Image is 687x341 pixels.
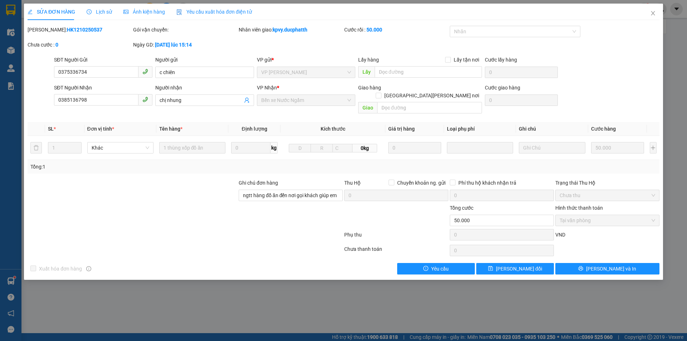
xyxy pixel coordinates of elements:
[242,126,267,132] span: Định lượng
[358,66,375,78] span: Lấy
[142,69,148,74] span: phone
[155,84,254,92] div: Người nhận
[555,263,659,274] button: printer[PERSON_NAME] và In
[239,190,343,201] input: Ghi chú đơn hàng
[591,126,616,132] span: Cước hàng
[239,26,343,34] div: Nhân viên giao:
[358,57,379,63] span: Lấy hàng
[381,92,482,99] span: [GEOGRAPHIC_DATA][PERSON_NAME] nơi
[485,85,520,91] label: Cước giao hàng
[30,163,265,171] div: Tổng: 1
[28,9,75,15] span: SỬA ĐƠN HÀNG
[488,266,493,272] span: save
[343,245,449,258] div: Chưa thanh toán
[485,94,558,106] input: Cước giao hàng
[67,27,102,33] b: HK1210250537
[344,180,361,186] span: Thu Hộ
[455,179,519,187] span: Phí thu hộ khách nhận trả
[366,27,382,33] b: 50.000
[123,9,128,14] span: picture
[332,144,352,152] input: C
[352,144,377,152] span: 0kg
[516,122,588,136] th: Ghi chú
[54,56,152,64] div: SĐT Người Gửi
[28,9,33,14] span: edit
[86,266,91,271] span: info-circle
[450,205,473,211] span: Tổng cước
[555,232,565,238] span: VND
[321,126,345,132] span: Kích thước
[55,42,58,48] b: 0
[257,56,355,64] div: VP gửi
[377,102,482,113] input: Dọc đường
[388,126,415,132] span: Giá trị hàng
[261,67,351,78] span: VP Hoằng Kim
[48,126,54,132] span: SL
[358,102,377,113] span: Giao
[159,142,225,154] input: VD: Bàn, Ghế
[133,26,237,34] div: Gói vận chuyển:
[451,56,482,64] span: Lấy tận nơi
[159,126,182,132] span: Tên hàng
[358,85,381,91] span: Giao hàng
[54,84,152,92] div: SĐT Người Nhận
[586,265,636,273] span: [PERSON_NAME] và In
[476,263,554,274] button: save[PERSON_NAME] đổi
[344,26,448,34] div: Cước rồi :
[431,265,449,273] span: Yêu cầu
[30,142,42,154] button: delete
[650,10,656,16] span: close
[496,265,542,273] span: [PERSON_NAME] đổi
[375,66,482,78] input: Dọc đường
[289,144,311,152] input: D
[87,9,112,15] span: Lịch sử
[591,142,644,154] input: 0
[239,180,278,186] label: Ghi chú đơn hàng
[519,142,585,154] input: Ghi Chú
[555,205,603,211] label: Hình thức thanh toán
[133,41,237,49] div: Ngày GD:
[650,142,657,154] button: plus
[485,57,517,63] label: Cước lấy hàng
[388,142,442,154] input: 0
[28,26,132,34] div: [PERSON_NAME]:
[423,266,428,272] span: exclamation-circle
[343,231,449,243] div: Phụ thu
[555,179,659,187] div: Trạng thái Thu Hộ
[176,9,252,15] span: Yêu cầu xuất hóa đơn điện tử
[92,142,149,153] span: Khác
[36,265,85,273] span: Xuất hóa đơn hàng
[244,97,250,103] span: user-add
[560,190,655,201] span: Chưa thu
[155,56,254,64] div: Người gửi
[87,126,114,132] span: Đơn vị tính
[176,9,182,15] img: icon
[397,263,475,274] button: exclamation-circleYêu cầu
[87,9,92,14] span: clock-circle
[273,27,307,33] b: kpvy.ducphatth
[643,4,663,24] button: Close
[578,266,583,272] span: printer
[485,67,558,78] input: Cước lấy hàng
[142,97,148,102] span: phone
[155,42,192,48] b: [DATE] lúc 15:14
[28,41,132,49] div: Chưa cước :
[123,9,165,15] span: Ảnh kiện hàng
[257,85,277,91] span: VP Nhận
[394,179,448,187] span: Chuyển khoản ng. gửi
[311,144,333,152] input: R
[271,142,278,154] span: kg
[261,95,351,106] span: Bến xe Nước Ngầm
[560,215,655,226] span: Tại văn phòng
[444,122,516,136] th: Loại phụ phí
